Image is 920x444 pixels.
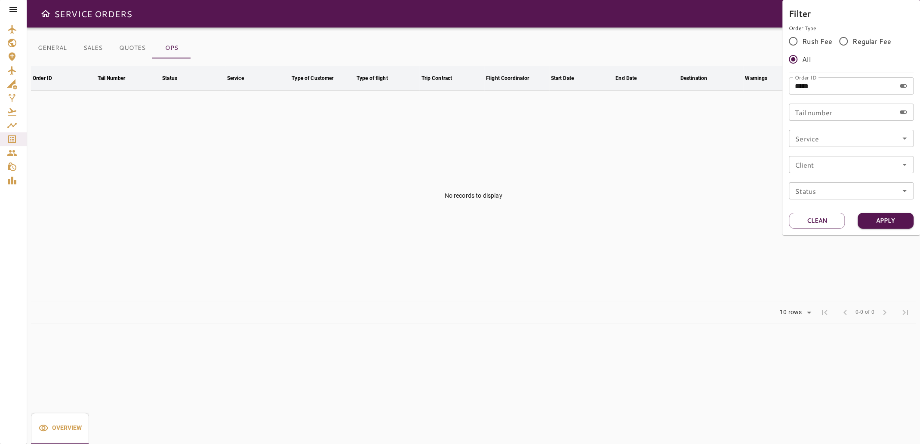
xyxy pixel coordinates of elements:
[802,36,832,46] span: Rush Fee
[789,24,914,32] p: Order Type
[858,213,914,229] button: Apply
[852,36,891,46] span: Regular Fee
[795,73,816,81] label: Order ID
[789,6,914,20] h6: Filter
[802,54,810,64] span: All
[789,32,914,68] div: rushFeeOrder
[789,213,845,229] button: Clean
[898,159,911,171] button: Open
[898,132,911,144] button: Open
[898,185,911,197] button: Open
